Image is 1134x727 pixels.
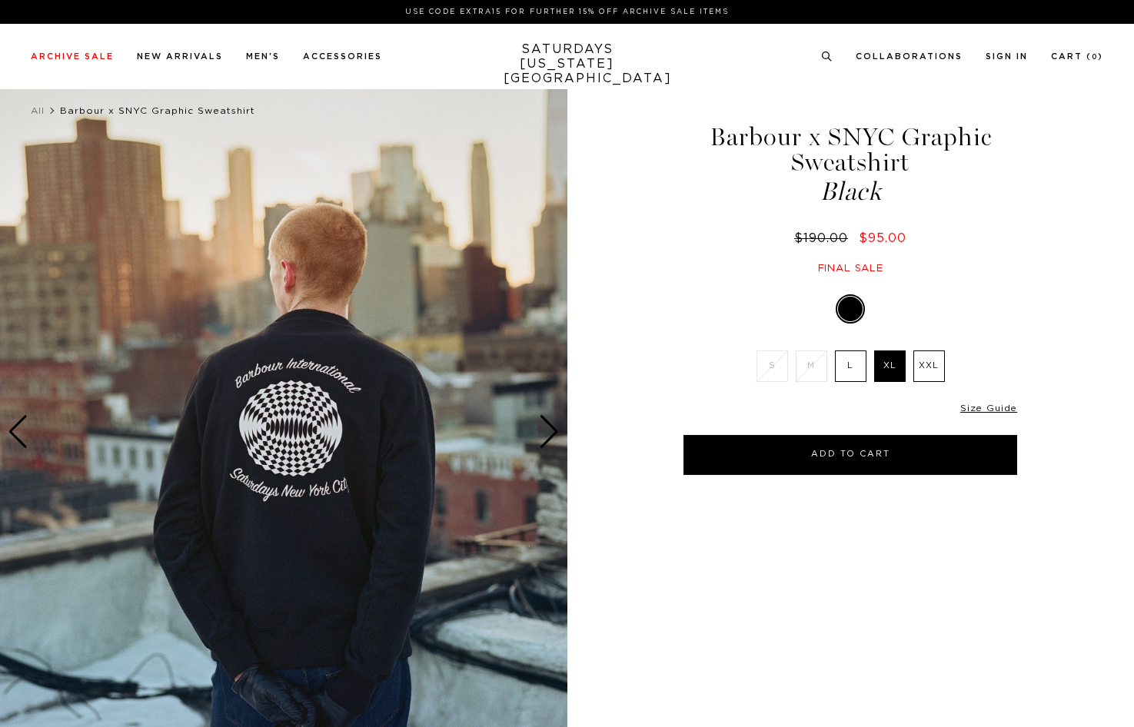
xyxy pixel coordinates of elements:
p: Use Code EXTRA15 for Further 15% Off Archive Sale Items [37,6,1097,18]
label: L [835,350,866,382]
span: $95.00 [859,232,906,244]
del: $190.00 [794,232,854,244]
div: Next slide [539,415,560,449]
a: All [31,106,45,115]
button: Add to Cart [683,435,1017,475]
span: Barbour x SNYC Graphic Sweatshirt [60,106,255,115]
a: Archive Sale [31,52,114,61]
a: Collaborations [856,52,963,61]
a: Cart (0) [1051,52,1103,61]
div: Previous slide [8,415,28,449]
span: Black [681,179,1019,204]
a: Sign In [986,52,1028,61]
small: 0 [1092,54,1098,61]
a: Size Guide [960,403,1017,413]
label: XL [874,350,906,382]
a: Men's [246,52,280,61]
label: XXL [913,350,945,382]
a: Accessories [303,52,382,61]
h1: Barbour x SNYC Graphic Sweatshirt [681,124,1019,204]
a: SATURDAYS[US_STATE][GEOGRAPHIC_DATA] [504,42,630,86]
label: Black [838,297,863,321]
div: Final sale [681,262,1019,275]
a: New Arrivals [137,52,223,61]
